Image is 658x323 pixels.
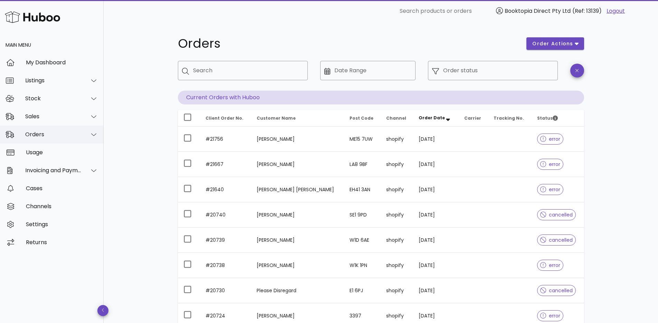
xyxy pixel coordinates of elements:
[26,149,98,156] div: Usage
[386,115,406,121] span: Channel
[540,313,561,318] span: error
[464,115,481,121] span: Carrier
[25,113,82,120] div: Sales
[381,253,413,278] td: shopify
[488,110,532,127] th: Tracking No.
[251,278,344,303] td: Please Disregard
[200,202,251,228] td: #20740
[381,127,413,152] td: shopify
[344,177,381,202] td: EH41 3AN
[26,239,98,246] div: Returns
[200,127,251,152] td: #21756
[381,177,413,202] td: shopify
[413,253,459,278] td: [DATE]
[178,37,518,50] h1: Orders
[200,228,251,253] td: #20739
[200,152,251,177] td: #21667
[25,77,82,84] div: Listings
[381,152,413,177] td: shopify
[26,59,98,66] div: My Dashboard
[26,185,98,192] div: Cases
[572,7,602,15] span: (Ref: 13139)
[540,238,573,242] span: cancelled
[344,202,381,228] td: SE1 9PD
[413,152,459,177] td: [DATE]
[344,228,381,253] td: W1D 6AE
[537,115,558,121] span: Status
[505,7,571,15] span: Booktopia Direct Pty Ltd
[26,221,98,228] div: Settings
[540,263,561,268] span: error
[413,278,459,303] td: [DATE]
[413,202,459,228] td: [DATE]
[381,202,413,228] td: shopify
[381,278,413,303] td: shopify
[344,152,381,177] td: LA8 9BF
[540,137,561,141] span: error
[200,177,251,202] td: #21640
[607,7,625,15] a: Logout
[251,110,344,127] th: Customer Name
[5,10,60,25] img: Huboo Logo
[350,115,373,121] span: Post Code
[419,115,445,121] span: Order Date
[494,115,524,121] span: Tracking No.
[206,115,244,121] span: Client Order No.
[251,127,344,152] td: [PERSON_NAME]
[413,177,459,202] td: [DATE]
[25,95,82,102] div: Stock
[540,212,573,217] span: cancelled
[532,40,573,47] span: order actions
[251,228,344,253] td: [PERSON_NAME]
[413,228,459,253] td: [DATE]
[344,253,381,278] td: W1K 1PN
[540,288,573,293] span: cancelled
[25,131,82,138] div: Orders
[532,110,584,127] th: Status
[257,115,296,121] span: Customer Name
[200,253,251,278] td: #20738
[413,110,459,127] th: Order Date: Sorted descending. Activate to remove sorting.
[540,162,561,167] span: error
[251,202,344,228] td: [PERSON_NAME]
[381,110,413,127] th: Channel
[251,177,344,202] td: [PERSON_NAME] [PERSON_NAME]
[526,37,584,50] button: order actions
[178,91,584,104] p: Current Orders with Huboo
[200,110,251,127] th: Client Order No.
[413,127,459,152] td: [DATE]
[344,110,381,127] th: Post Code
[25,167,82,174] div: Invoicing and Payments
[344,278,381,303] td: E1 6PJ
[26,203,98,210] div: Channels
[540,187,561,192] span: error
[251,152,344,177] td: [PERSON_NAME]
[459,110,488,127] th: Carrier
[251,253,344,278] td: [PERSON_NAME]
[381,228,413,253] td: shopify
[200,278,251,303] td: #20730
[344,127,381,152] td: ME15 7UW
